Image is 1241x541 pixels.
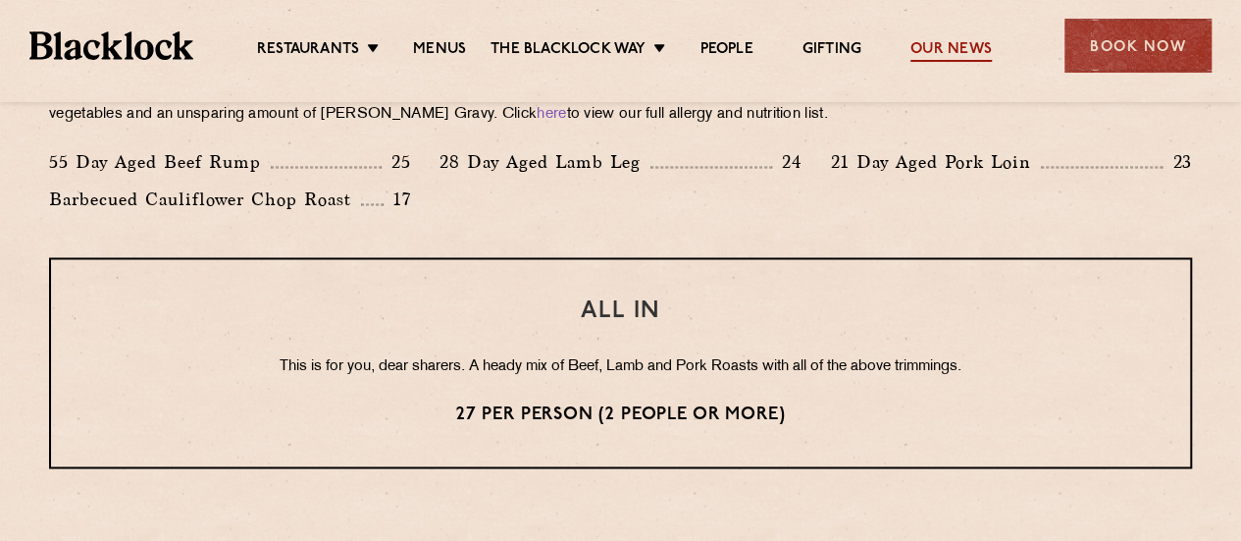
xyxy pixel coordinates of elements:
p: 24 [772,149,801,175]
a: Restaurants [257,40,359,62]
p: 25 [382,149,411,175]
p: This is for you, dear sharers. A heady mix of Beef, Lamb and Pork Roasts with all of the above tr... [90,353,1151,379]
a: Menus [413,40,466,62]
p: 55 Day Aged Beef Rump [49,148,271,176]
p: 23 [1163,149,1192,175]
a: here [537,107,566,122]
h3: ALL IN [90,298,1151,324]
div: Book Now [1064,19,1212,73]
p: 28 Day Aged Lamb Leg [440,148,650,176]
p: 17 [384,187,411,212]
p: Barbecued Cauliflower Chop Roast [49,186,361,213]
a: People [699,40,752,62]
p: 21 Day Aged Pork Loin [831,148,1041,176]
p: 27 per person (2 people or more) [90,402,1151,427]
a: Our News [910,40,992,62]
a: The Blacklock Way [491,40,646,62]
a: Gifting [802,40,861,62]
img: BL_Textured_Logo-footer-cropped.svg [29,31,193,59]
